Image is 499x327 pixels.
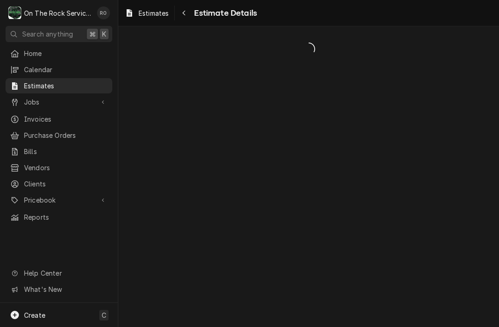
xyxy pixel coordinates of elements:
[24,195,94,205] span: Pricebook
[6,192,112,208] a: Go to Pricebook
[191,7,257,19] span: Estimate Details
[118,39,499,59] span: Loading...
[6,160,112,175] a: Vendors
[6,94,112,110] a: Go to Jobs
[24,163,108,173] span: Vendors
[24,49,108,58] span: Home
[6,210,112,225] a: Reports
[22,29,73,39] span: Search anything
[6,46,112,61] a: Home
[176,6,191,20] button: Navigate back
[6,265,112,281] a: Go to Help Center
[6,62,112,77] a: Calendar
[6,111,112,127] a: Invoices
[89,29,96,39] span: ⌘
[24,268,107,278] span: Help Center
[24,8,92,18] div: On The Rock Services
[139,8,169,18] span: Estimates
[6,26,112,42] button: Search anything⌘K
[102,29,106,39] span: K
[24,284,107,294] span: What's New
[24,212,108,222] span: Reports
[24,130,108,140] span: Purchase Orders
[6,282,112,297] a: Go to What's New
[6,144,112,159] a: Bills
[24,114,108,124] span: Invoices
[6,128,112,143] a: Purchase Orders
[24,147,108,156] span: Bills
[24,65,108,74] span: Calendar
[6,176,112,191] a: Clients
[24,311,45,319] span: Create
[8,6,21,19] div: O
[8,6,21,19] div: On The Rock Services's Avatar
[97,6,110,19] div: RO
[6,78,112,93] a: Estimates
[97,6,110,19] div: Rich Ortega's Avatar
[121,6,172,21] a: Estimates
[102,310,106,320] span: C
[24,81,108,91] span: Estimates
[24,179,108,189] span: Clients
[24,97,94,107] span: Jobs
